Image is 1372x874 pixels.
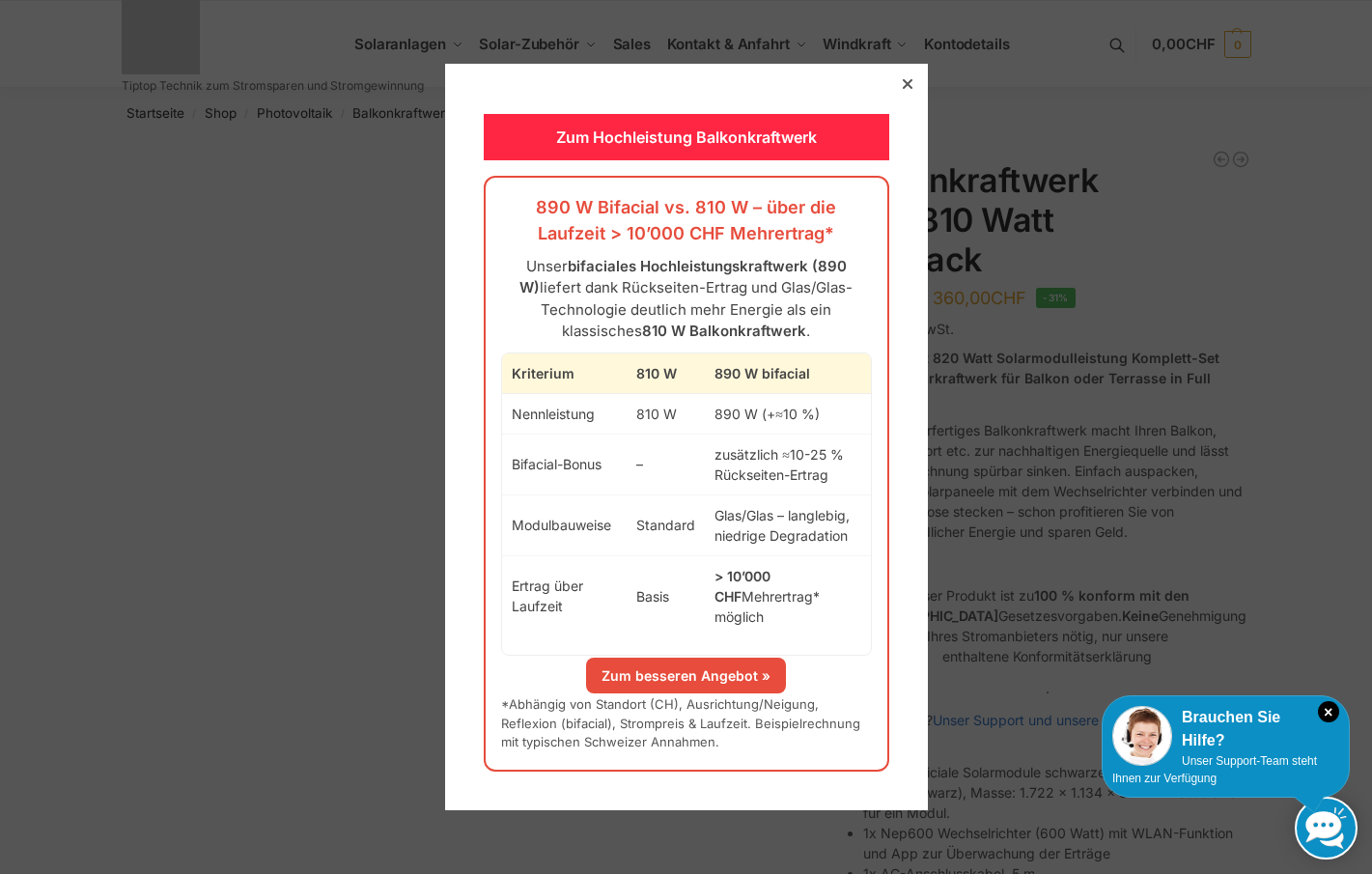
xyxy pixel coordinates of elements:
td: Modulbauweise [502,494,628,555]
i: Schließen [1318,701,1339,722]
strong: bifaciales Hochleistungskraftwerk (890 W) [519,257,847,297]
div: Zum Hochleistung Balkonkraftwerk [484,114,889,160]
td: Ertrag über Laufzeit [502,555,628,636]
td: Nennleistung [502,393,628,434]
a: Zum besseren Angebot » [586,658,786,693]
p: Unser liefert dank Rückseiten-Ertrag und Glas/Glas-Technologie deutlich mehr Energie als ein klas... [501,256,872,343]
td: Bifacial-Bonus [502,434,628,494]
strong: > 10’000 CHF [714,568,770,605]
td: 810 W [627,393,705,434]
h3: 890 W Bifacial vs. 810 W – über die Laufzeit > 10’000 CHF Mehrertrag* [501,195,872,245]
img: Customer service [1112,706,1172,766]
td: zusätzlich ≈10-25 % Rückseiten-Ertrag [705,434,870,494]
td: Mehrertrag* möglich [705,555,870,636]
strong: 810 W Balkonkraftwerk [642,322,806,340]
th: Kriterium [502,353,628,394]
span: Unser Support-Team steht Ihnen zur Verfügung [1112,754,1317,785]
th: 890 W bifacial [705,353,870,394]
td: – [627,434,705,494]
td: Glas/Glas – langlebig, niedrige Degradation [705,494,870,555]
td: 890 W (+≈10 %) [705,393,870,434]
td: Basis [627,555,705,636]
div: Brauchen Sie Hilfe? [1112,706,1339,752]
p: *Abhängig von Standort (CH), Ausrichtung/Neigung, Reflexion (bifacial), Strompreis & Laufzeit. Be... [501,695,872,752]
td: Standard [627,494,705,555]
th: 810 W [627,353,705,394]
